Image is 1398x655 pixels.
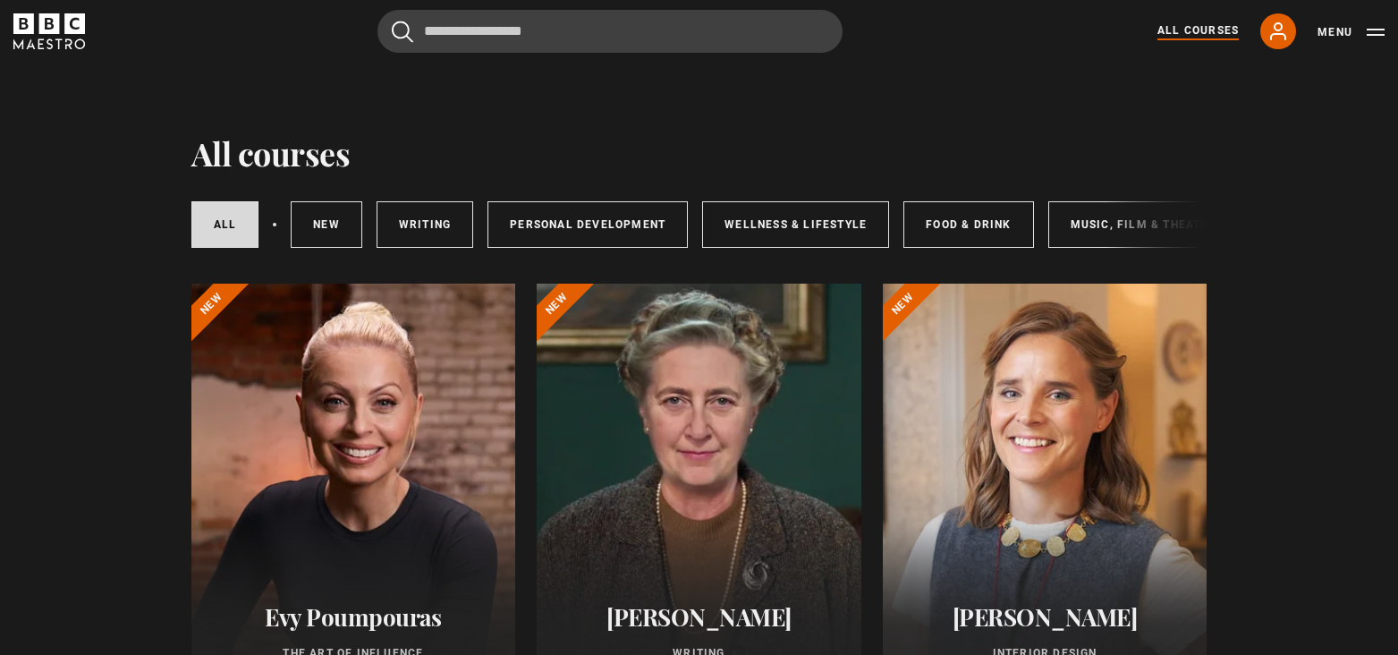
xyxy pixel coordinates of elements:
[191,134,351,172] h1: All courses
[702,201,889,248] a: Wellness & Lifestyle
[1318,23,1385,41] button: Toggle navigation
[377,201,473,248] a: Writing
[1048,201,1239,248] a: Music, Film & Theatre
[487,201,688,248] a: Personal Development
[392,21,413,43] button: Submit the search query
[213,603,495,631] h2: Evy Poumpouras
[903,201,1033,248] a: Food & Drink
[13,13,85,49] svg: BBC Maestro
[904,603,1186,631] h2: [PERSON_NAME]
[558,603,840,631] h2: [PERSON_NAME]
[291,201,362,248] a: New
[1157,22,1239,40] a: All Courses
[377,10,843,53] input: Search
[191,201,259,248] a: All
